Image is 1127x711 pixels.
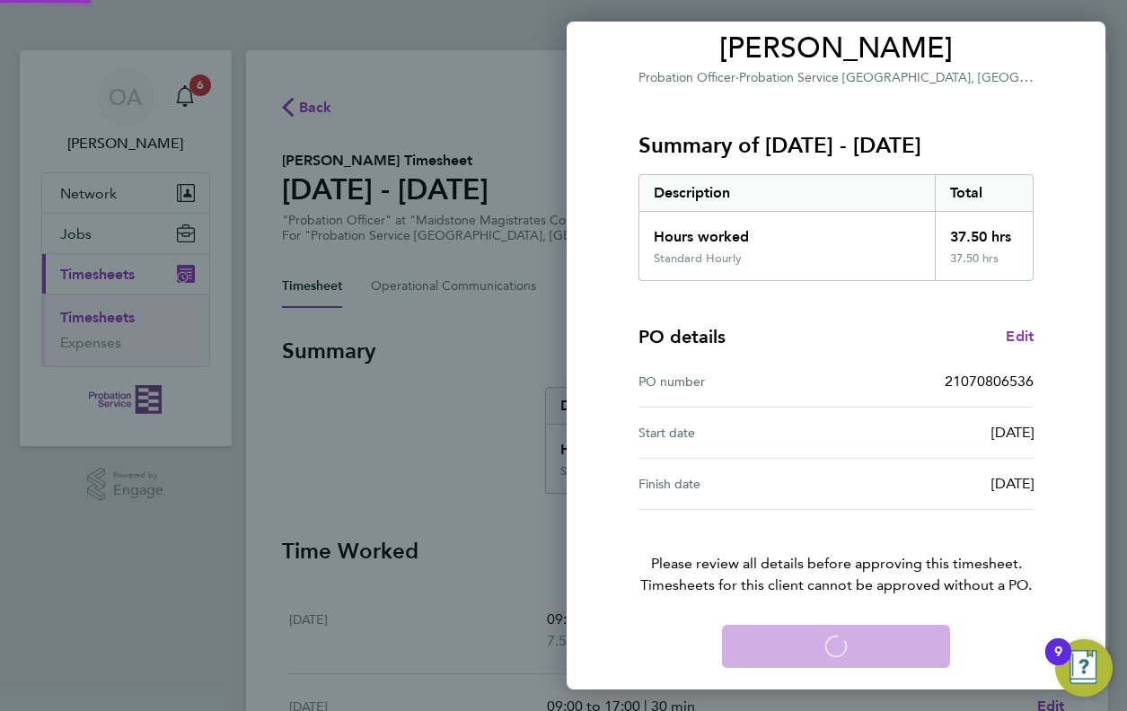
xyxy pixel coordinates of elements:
span: 21070806536 [945,373,1034,390]
div: Start date [638,422,836,443]
div: 37.50 hrs [935,212,1034,251]
div: 9 [1054,652,1062,675]
span: · [735,70,739,85]
span: Edit [1006,328,1034,345]
span: [PERSON_NAME] [638,31,1034,66]
span: Probation Officer [638,70,735,85]
div: [DATE] [836,422,1034,443]
div: [DATE] [836,473,1034,495]
div: Summary of 22 - 28 Sep 2025 [638,174,1034,281]
div: Hours worked [639,212,935,251]
div: Finish date [638,473,836,495]
a: Edit [1006,326,1034,347]
p: Please review all details before approving this timesheet. [617,510,1055,596]
div: Description [639,175,935,211]
div: PO number [638,371,836,392]
div: Total [935,175,1034,211]
span: Timesheets for this client cannot be approved without a PO. [617,575,1055,596]
button: Open Resource Center, 9 new notifications [1055,639,1113,697]
div: 37.50 hrs [935,251,1034,280]
h3: Summary of [DATE] - [DATE] [638,131,1034,160]
div: Standard Hourly [654,251,742,266]
h4: PO details [638,324,726,349]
